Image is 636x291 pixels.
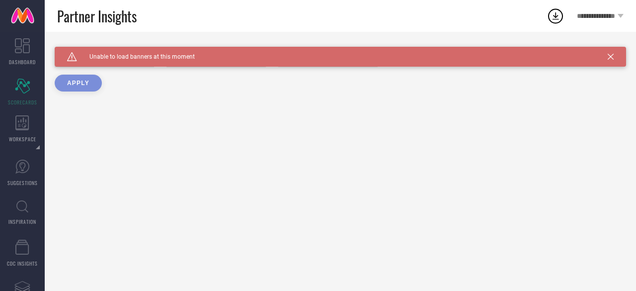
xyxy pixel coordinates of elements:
span: SCORECARDS [8,98,37,106]
span: CDC INSIGHTS [7,260,38,267]
div: Open download list [547,7,564,25]
span: SUGGESTIONS [7,179,38,187]
span: DASHBOARD [9,58,36,66]
span: Unable to load banners at this moment [77,53,195,60]
span: Partner Insights [57,6,137,26]
div: Brand [55,47,154,54]
span: INSPIRATION [8,218,36,225]
span: WORKSPACE [9,135,36,143]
